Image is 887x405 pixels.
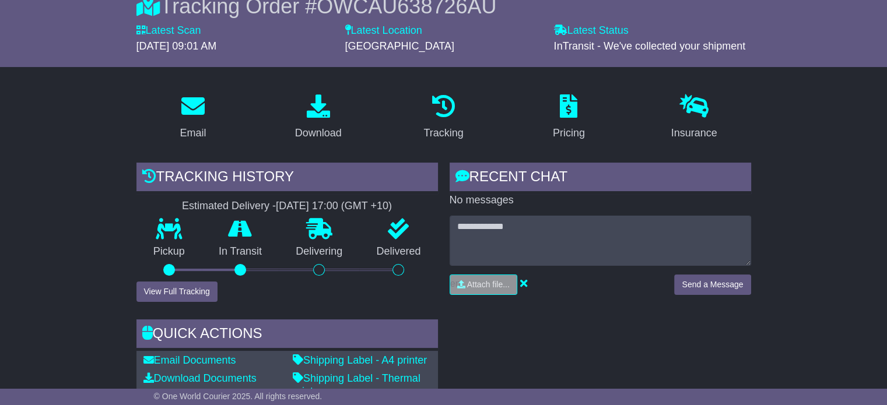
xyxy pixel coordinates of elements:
[136,319,438,351] div: Quick Actions
[293,372,420,397] a: Shipping Label - Thermal printer
[345,40,454,52] span: [GEOGRAPHIC_DATA]
[293,354,427,366] a: Shipping Label - A4 printer
[671,125,717,141] div: Insurance
[288,90,349,145] a: Download
[674,274,751,295] button: Send a Message
[136,163,438,194] div: Tracking history
[545,90,592,145] a: Pricing
[136,245,202,258] p: Pickup
[143,354,236,366] a: Email Documents
[136,200,438,213] div: Estimated Delivery -
[279,245,359,258] p: Delivering
[295,125,342,141] div: Download
[276,200,392,213] div: [DATE] 17:00 (GMT +10)
[143,372,257,384] a: Download Documents
[416,90,471,145] a: Tracking
[450,194,751,207] p: No messages
[450,163,751,194] div: RECENT CHAT
[554,24,629,37] label: Latest Status
[136,24,201,37] label: Latest Scan
[553,125,585,141] div: Pricing
[359,245,437,258] p: Delivered
[554,40,746,52] span: InTransit - We've collected your shipment
[423,125,463,141] div: Tracking
[136,40,217,52] span: [DATE] 09:01 AM
[136,281,218,302] button: View Full Tracking
[172,90,213,145] a: Email
[202,245,279,258] p: In Transit
[345,24,422,37] label: Latest Location
[180,125,206,141] div: Email
[154,392,322,401] span: © One World Courier 2025. All rights reserved.
[664,90,725,145] a: Insurance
